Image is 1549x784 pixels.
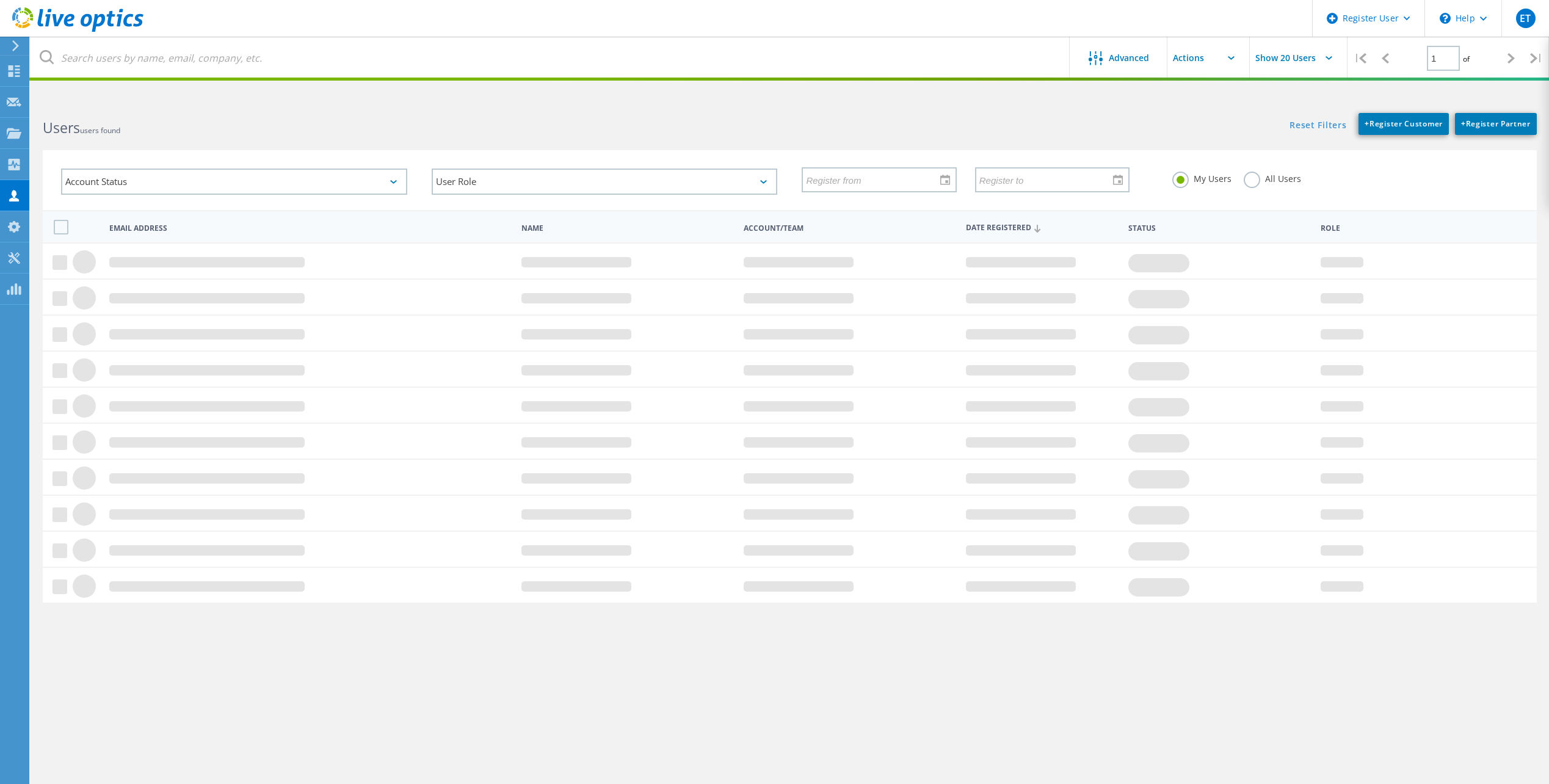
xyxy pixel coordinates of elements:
[1128,225,1310,232] span: Status
[1461,118,1531,129] span: Register Partner
[1321,225,1518,232] span: Role
[966,224,1118,232] span: Date Registered
[1109,54,1149,62] span: Advanced
[1348,37,1373,80] div: |
[1359,113,1449,135] a: +Register Customer
[976,168,1120,191] input: Register to
[1520,13,1531,23] span: ET
[1461,118,1466,129] b: +
[43,118,80,137] b: Users
[61,169,407,195] div: Account Status
[744,225,956,232] span: Account/Team
[1455,113,1537,135] a: +Register Partner
[80,125,120,136] span: users found
[109,225,511,232] span: Email Address
[1524,37,1549,80] div: |
[521,225,733,232] span: Name
[1290,121,1346,131] a: Reset Filters
[1172,172,1232,183] label: My Users
[432,169,778,195] div: User Role
[1463,54,1470,64] span: of
[1365,118,1369,129] b: +
[1365,118,1443,129] span: Register Customer
[12,26,143,34] a: Live Optics Dashboard
[1440,13,1451,24] svg: \n
[803,168,946,191] input: Register from
[1244,172,1301,183] label: All Users
[31,37,1070,79] input: Search users by name, email, company, etc.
